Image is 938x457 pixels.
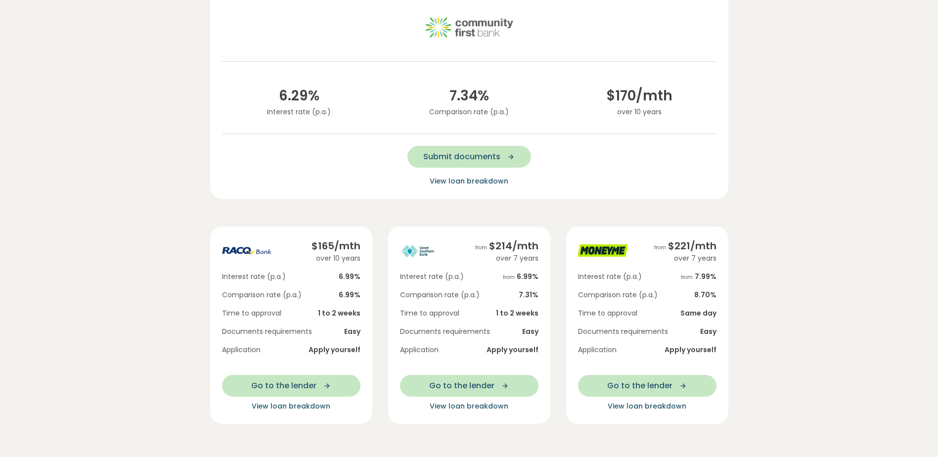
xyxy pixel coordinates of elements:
[400,401,538,412] button: View loan breakdown
[578,290,658,300] span: Comparison rate (p.a.)
[400,375,538,397] button: Go to the lender
[309,345,360,355] span: Apply yourself
[318,308,360,319] span: 1 to 2 weeks
[562,106,716,117] p: over 10 years
[427,176,511,187] button: View loan breakdown
[665,345,716,355] span: Apply yourself
[607,380,672,392] span: Go to the lender
[423,151,500,163] span: Submit documents
[222,238,271,263] img: racq-personal logo
[475,244,487,251] span: from
[430,176,508,186] span: View loan breakdown
[252,401,330,411] span: View loan breakdown
[222,290,302,300] span: Comparison rate (p.a.)
[578,375,716,397] button: Go to the lender
[654,244,666,251] span: from
[222,345,261,355] span: Application
[694,290,716,300] span: 8.70 %
[681,274,693,281] span: from
[400,326,490,337] span: Documents requirements
[578,308,637,319] span: Time to approval
[312,238,360,253] div: $ 165 /mth
[429,380,494,392] span: Go to the lender
[400,272,464,282] span: Interest rate (p.a.)
[654,238,716,253] div: $ 221 /mth
[425,5,514,49] img: community-first logo
[407,146,531,168] button: Submit documents
[222,86,376,106] span: 6.29 %
[344,326,360,337] span: Easy
[392,86,546,106] span: 7.34 %
[222,326,312,337] span: Documents requirements
[400,308,459,319] span: Time to approval
[400,345,439,355] span: Application
[475,238,538,253] div: $ 214 /mth
[487,345,538,355] span: Apply yourself
[339,272,360,282] span: 6.99 %
[578,272,642,282] span: Interest rate (p.a.)
[578,345,617,355] span: Application
[680,308,716,319] span: Same day
[578,401,716,412] button: View loan breakdown
[222,106,376,117] p: Interest rate (p.a.)
[608,401,686,411] span: View loan breakdown
[654,253,716,264] div: over 7 years
[222,375,360,397] button: Go to the lender
[222,308,281,319] span: Time to approval
[400,290,480,300] span: Comparison rate (p.a.)
[392,106,546,117] p: Comparison rate (p.a.)
[222,401,360,412] button: View loan breakdown
[681,272,716,282] span: 7.99 %
[519,290,538,300] span: 7.31 %
[503,274,515,281] span: from
[222,272,286,282] span: Interest rate (p.a.)
[312,253,360,264] div: over 10 years
[400,238,449,263] img: great-southern logo
[251,380,316,392] span: Go to the lender
[503,272,538,282] span: 6.99 %
[578,238,627,263] img: moneyme logo
[562,86,716,106] span: $ 170 /mth
[475,253,538,264] div: over 7 years
[522,326,538,337] span: Easy
[430,401,508,411] span: View loan breakdown
[578,326,668,337] span: Documents requirements
[339,290,360,300] span: 6.99 %
[496,308,538,319] span: 1 to 2 weeks
[700,326,716,337] span: Easy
